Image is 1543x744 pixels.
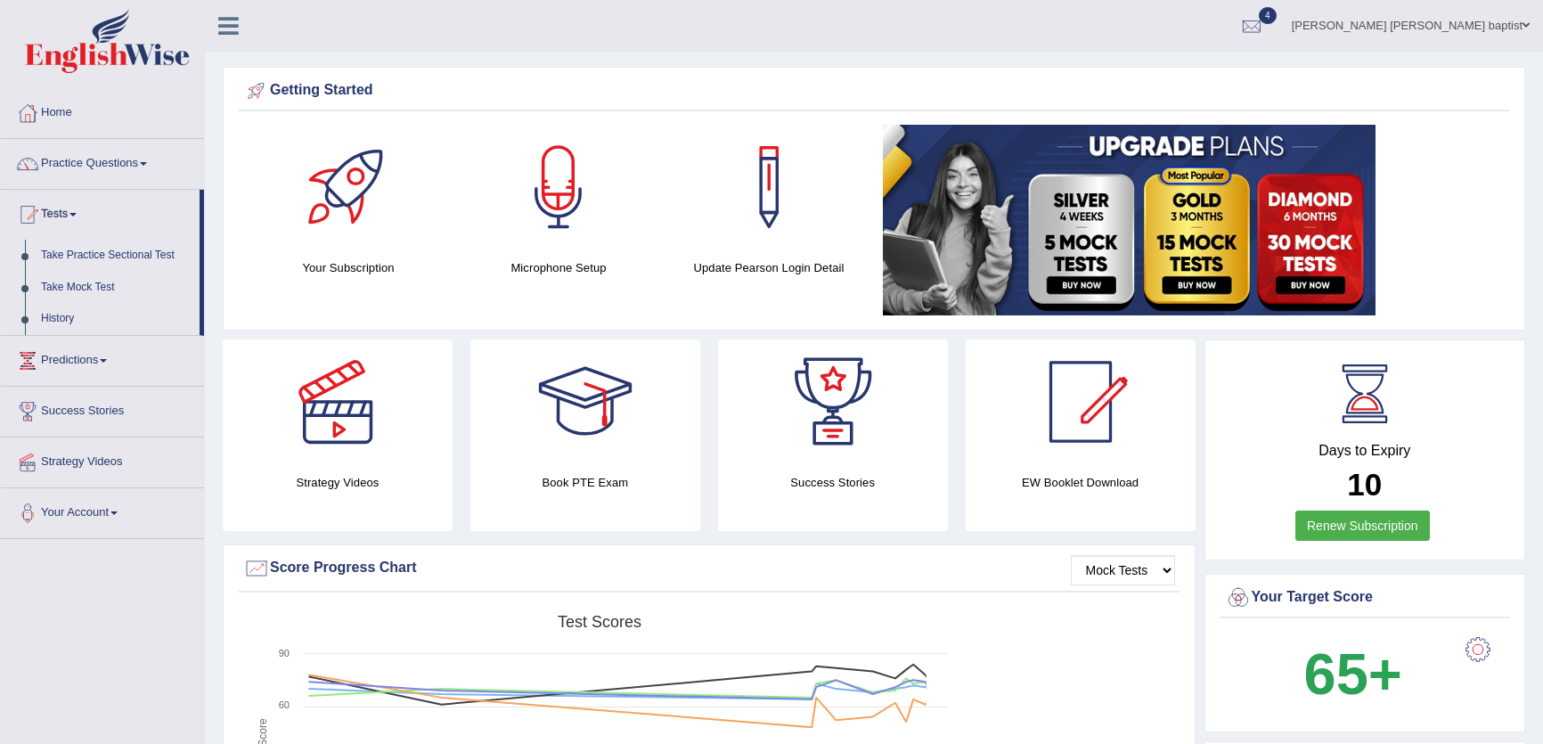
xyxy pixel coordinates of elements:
h4: EW Booklet Download [966,473,1196,492]
h4: Strategy Videos [223,473,453,492]
h4: Your Subscription [252,258,445,277]
h4: Microphone Setup [462,258,655,277]
a: Predictions [1,336,204,380]
img: small5.jpg [883,125,1376,315]
h4: Success Stories [718,473,948,492]
b: 10 [1347,467,1382,502]
a: Tests [1,190,200,234]
a: Practice Questions [1,139,204,184]
text: 90 [279,648,290,658]
h4: Update Pearson Login Detail [673,258,865,277]
text: 60 [279,699,290,710]
b: 65+ [1304,642,1402,707]
span: 4 [1259,7,1277,24]
a: Take Practice Sectional Test [33,240,200,272]
a: Take Mock Test [33,272,200,304]
a: Renew Subscription [1295,511,1430,541]
h4: Book PTE Exam [470,473,700,492]
a: Success Stories [1,387,204,431]
div: Score Progress Chart [243,555,1175,582]
a: Home [1,88,204,133]
h4: Days to Expiry [1225,443,1506,459]
a: Strategy Videos [1,437,204,482]
div: Getting Started [243,78,1505,104]
a: History [33,303,200,335]
a: Your Account [1,488,204,533]
div: Your Target Score [1225,585,1506,611]
tspan: Test scores [558,613,641,631]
